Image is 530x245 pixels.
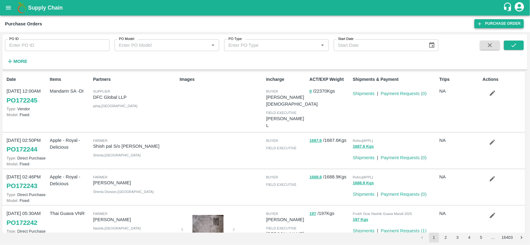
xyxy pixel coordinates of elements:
[426,39,438,51] button: Choose date
[93,104,137,108] span: jahaj , [GEOGRAPHIC_DATA]
[353,143,374,150] button: 1687.6 Kgs
[13,59,27,64] strong: More
[5,20,42,28] div: Purchase Orders
[93,216,177,223] p: [PERSON_NAME]
[93,226,141,230] span: Nashik , [GEOGRAPHIC_DATA]
[180,76,264,83] p: Images
[514,1,525,14] div: account of current user
[517,233,527,243] button: Go to next page
[374,152,378,161] div: |
[7,162,18,166] span: Model:
[28,3,503,12] a: Supply Chain
[488,235,498,241] div: …
[310,137,350,144] p: / 1687.6 Kgs
[353,175,373,179] span: Rohru[APPL]
[7,173,47,180] p: [DATE] 02:46PM
[338,37,354,42] label: Start Date
[266,146,297,150] span: field executive
[7,144,37,155] a: PO172244
[374,225,378,234] div: |
[266,139,278,142] span: buyer
[7,198,18,203] span: Model:
[5,56,29,67] button: More
[353,91,374,96] a: Shipments
[119,37,134,42] label: PO Model
[16,2,28,14] img: logo
[93,153,141,157] span: Shimla , [GEOGRAPHIC_DATA]
[439,173,480,180] p: NA
[7,88,47,94] p: [DATE] 12:00AM
[226,41,317,49] input: Enter PO Type
[353,139,373,142] span: Rohru[APPL]
[441,233,451,243] button: Go to page 2
[7,228,47,234] p: Direct Purchase
[266,183,297,186] span: field executive
[374,188,378,198] div: |
[266,94,318,108] p: [PERSON_NAME][DEMOGRAPHIC_DATA]
[7,112,18,117] span: Model:
[416,233,528,243] nav: pagination navigation
[116,41,207,49] input: Enter PO Model
[439,76,480,83] p: Trips
[500,233,515,243] button: Go to page 16403
[7,229,16,234] span: Type:
[93,179,177,186] p: [PERSON_NAME]
[353,76,437,83] p: Shipments & Payment
[310,137,322,144] button: 1687.6
[353,155,374,160] a: Shipments
[381,91,427,96] a: Payment Requests (0)
[310,88,312,95] button: 0
[7,137,47,144] p: [DATE] 02:50PM
[353,212,412,216] span: FruitX Ozar Nashik Guava Mandi 2025
[353,228,374,233] a: Shipments
[93,90,110,93] span: Supplier
[266,212,278,216] span: buyer
[93,175,107,179] span: Farmer
[374,88,378,97] div: |
[439,88,480,94] p: NA
[93,190,154,194] span: Shimla Division , [GEOGRAPHIC_DATA]
[93,143,177,150] p: Shish pal S/o [PERSON_NAME]
[209,41,217,49] button: Open
[310,173,350,181] p: / 1688.9 Kgs
[50,88,90,94] p: Mandarin SA -DI
[7,156,16,160] span: Type:
[381,155,427,160] a: Payment Requests (0)
[229,37,242,42] label: PO Type
[266,226,297,230] span: field executive
[310,88,350,95] p: / 22370 Kgs
[7,76,47,83] p: Date
[50,173,90,187] p: Apple - Royal - Delicious
[266,76,307,83] p: Incharge
[310,174,322,181] button: 1688.9
[310,76,350,83] p: ACT/EXP Weight
[7,192,16,197] span: Type:
[381,192,427,197] a: Payment Requests (0)
[310,210,350,217] p: / 197 Kgs
[266,175,278,179] span: buyer
[7,112,47,118] p: Fixed
[93,76,177,83] p: Partners
[381,228,427,233] a: Payment Requests (1)
[7,198,47,203] p: Fixed
[334,39,424,51] input: Start Date
[7,180,37,191] a: PO172243
[93,139,107,142] span: Farmer
[50,137,90,151] p: Apple - Royal - Delicious
[319,41,327,49] button: Open
[353,180,374,187] button: 1688.9 Kgs
[266,216,307,223] p: [PERSON_NAME]
[476,233,486,243] button: Go to page 5
[7,161,47,167] p: Fixed
[7,217,37,228] a: PO172242
[464,233,474,243] button: Go to page 4
[7,192,47,198] p: Direct Purchase
[266,90,278,93] span: buyer
[266,111,297,115] span: field executive
[439,210,480,217] p: NA
[7,107,16,111] span: Type:
[93,212,107,216] span: Farmer
[50,76,90,83] p: Items
[310,210,316,217] button: 197
[50,210,90,217] p: Thai Guava VNR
